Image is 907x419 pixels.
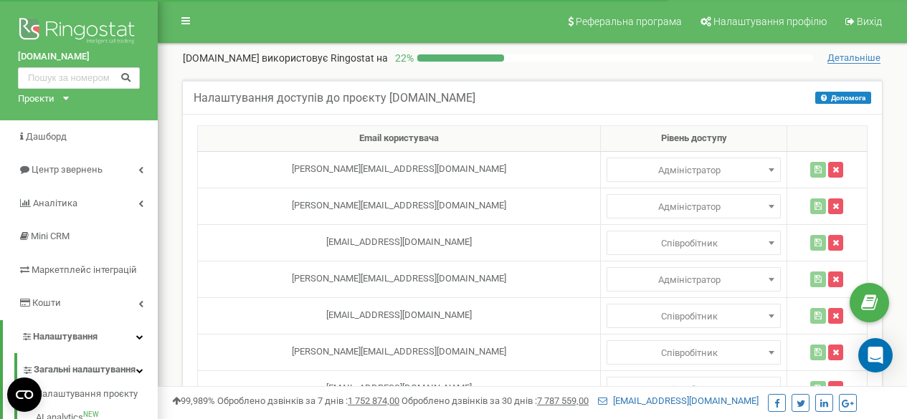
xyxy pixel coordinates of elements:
span: Mini CRM [31,231,70,241]
th: Рівень доступу [601,126,787,152]
p: 22 % [388,51,417,65]
th: Email користувача [198,126,601,152]
span: Детальніше [827,52,880,64]
img: Ringostat logo [18,14,140,50]
a: Налаштування [3,320,158,354]
td: [PERSON_NAME][EMAIL_ADDRESS][DOMAIN_NAME] [198,188,601,224]
span: Адміністратор [607,377,781,401]
span: Адміністратор [612,270,776,290]
span: Адміністратор [607,158,781,182]
a: [EMAIL_ADDRESS][DOMAIN_NAME] [598,395,759,406]
h5: Налаштування доступів до проєкту [DOMAIN_NAME] [194,92,475,105]
u: 1 752 874,00 [348,395,399,406]
p: [DOMAIN_NAME] [183,51,388,65]
span: Адміністратор [607,304,781,328]
span: Загальні налаштування [34,363,136,377]
u: 7 787 559,00 [537,395,589,406]
span: Кошти [32,297,61,308]
span: Налаштування [33,331,98,342]
a: Налаштування проєкту [36,387,158,405]
input: Пошук за номером [18,67,140,89]
td: [PERSON_NAME][EMAIL_ADDRESS][DOMAIN_NAME] [198,334,601,370]
a: [DOMAIN_NAME] [18,50,140,64]
button: Open CMP widget [7,377,42,412]
span: Співробітник [612,343,776,363]
span: Маркетплейс інтеграцій [32,264,137,275]
td: [PERSON_NAME][EMAIL_ADDRESS][DOMAIN_NAME] [198,261,601,297]
span: використовує Ringostat на [262,52,388,64]
button: Допомога [815,92,871,104]
div: Open Intercom Messenger [858,338,893,372]
span: 99,989% [172,395,215,406]
td: [EMAIL_ADDRESS][DOMAIN_NAME] [198,370,601,407]
span: Реферальна програма [576,16,682,27]
span: Співробітник [612,380,776,400]
span: Центр звернень [32,164,103,175]
td: [PERSON_NAME][EMAIL_ADDRESS][DOMAIN_NAME] [198,151,601,188]
span: Вихід [857,16,882,27]
td: [EMAIL_ADDRESS][DOMAIN_NAME] [198,297,601,334]
span: Співробітник [612,307,776,327]
span: Адміністратор [607,340,781,365]
span: Оброблено дзвінків за 7 днів : [217,395,399,406]
span: Дашборд [26,131,67,142]
span: Адміністратор [607,267,781,292]
td: [EMAIL_ADDRESS][DOMAIN_NAME] [198,224,601,261]
a: Загальні налаштування [22,353,158,382]
span: Оброблено дзвінків за 30 днів : [402,395,589,406]
span: Адміністратор [612,197,776,217]
span: Адміністратор [612,160,776,180]
span: Адміністратор [607,194,781,218]
span: Адміністратор [607,231,781,255]
div: Проєкти [18,92,54,106]
span: Налаштування профілю [713,16,827,27]
span: Співробітник [612,233,776,254]
span: Аналiтика [33,198,77,208]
